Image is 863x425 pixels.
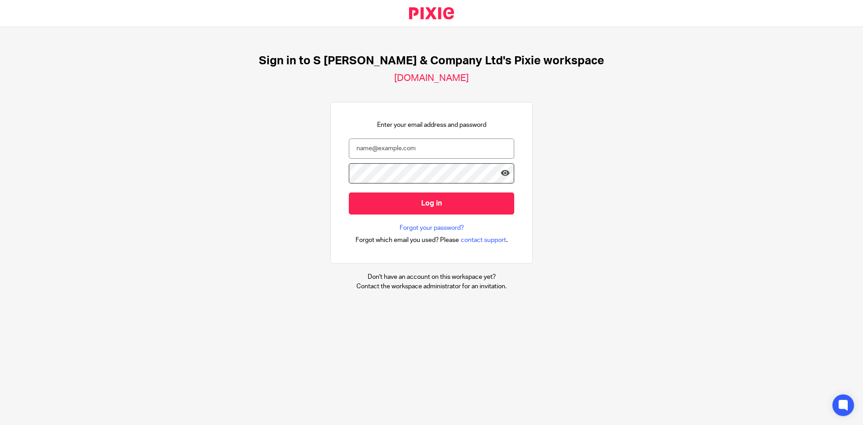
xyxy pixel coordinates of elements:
a: Forgot your password? [400,224,464,233]
p: Contact the workspace administrator for an invitation. [356,282,507,291]
span: contact support [461,236,506,245]
h2: [DOMAIN_NAME] [394,72,469,84]
h1: Sign in to S [PERSON_NAME] & Company Ltd's Pixie workspace [259,54,604,68]
span: Forgot which email you used? Please [356,236,459,245]
input: name@example.com [349,139,514,159]
p: Enter your email address and password [377,121,486,130]
p: Don't have an account on this workspace yet? [356,273,507,282]
input: Log in [349,192,514,215]
div: . [356,235,508,245]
